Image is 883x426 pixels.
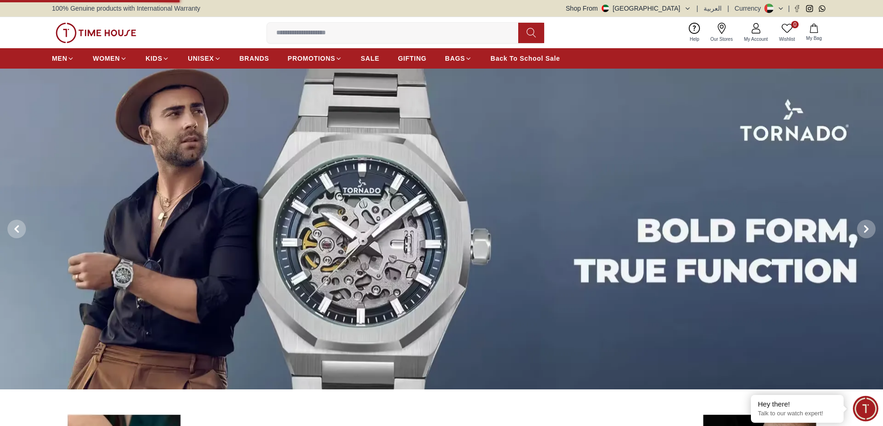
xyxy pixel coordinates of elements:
span: Our Stores [707,36,737,43]
a: GIFTING [398,50,426,67]
span: Wishlist [775,36,799,43]
span: | [788,4,790,13]
span: My Account [740,36,772,43]
span: Help [686,36,703,43]
span: Back To School Sale [490,54,560,63]
a: PROMOTIONS [288,50,343,67]
div: Currency [735,4,765,13]
a: Help [684,21,705,45]
span: | [697,4,699,13]
span: UNISEX [188,54,214,63]
a: UNISEX [188,50,221,67]
button: My Bag [800,22,827,44]
a: MEN [52,50,74,67]
p: Talk to our watch expert! [758,410,837,418]
span: BRANDS [240,54,269,63]
a: 0Wishlist [774,21,800,45]
span: 100% Genuine products with International Warranty [52,4,200,13]
span: WOMEN [93,54,120,63]
span: KIDS [146,54,162,63]
img: ... [56,23,136,43]
a: Back To School Sale [490,50,560,67]
span: BAGS [445,54,465,63]
span: PROMOTIONS [288,54,336,63]
a: WOMEN [93,50,127,67]
a: Our Stores [705,21,738,45]
a: Whatsapp [819,5,826,12]
a: BRANDS [240,50,269,67]
span: SALE [361,54,379,63]
a: Instagram [806,5,813,12]
span: My Bag [802,35,826,42]
span: GIFTING [398,54,426,63]
button: العربية [704,4,722,13]
div: Hey there! [758,400,837,409]
span: 0 [791,21,799,28]
button: Shop From[GEOGRAPHIC_DATA] [566,4,691,13]
a: KIDS [146,50,169,67]
a: BAGS [445,50,472,67]
img: United Arab Emirates [602,5,609,12]
div: Chat Widget [853,396,878,421]
span: MEN [52,54,67,63]
a: SALE [361,50,379,67]
a: Facebook [794,5,800,12]
span: | [727,4,729,13]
